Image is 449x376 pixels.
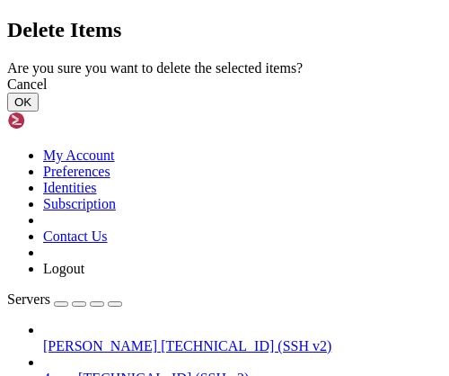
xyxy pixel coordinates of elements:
[43,196,116,211] a: Subscription
[7,114,216,130] x-row: See [URL][DOMAIN_NAME]
[43,164,110,179] a: Preferences
[7,99,216,114] x-row: updates.
[7,130,216,145] x-row: or run: sudo pro status
[7,237,216,252] x-row: root@racknerd-f0efb1d:~#
[43,261,84,276] a: Logout
[197,237,204,252] div: (25, 15)
[43,228,108,244] a: Contact Us
[7,18,442,42] h2: Delete Items
[43,338,442,354] a: [PERSON_NAME] [TECHNICAL_ID] (SSH v2)
[7,291,50,307] span: Servers
[7,175,216,191] x-row: *** System restart required
[7,76,442,93] div: Cancel
[7,38,216,53] x-row: able
[7,291,122,307] a: Servers
[43,322,442,354] li: [PERSON_NAME] [TECHNICAL_ID] (SSH v2)
[7,7,216,22] x-row: To see these additional upd
[7,68,216,84] x-row: Enable ESM Apps to receive
[43,180,97,195] a: Identities
[43,148,115,163] a: My Account
[7,206,216,221] x-row: Last login: [DATE] 18:5
[161,338,331,354] span: [TECHNICAL_ID] (SSH v2)
[43,338,157,354] span: [PERSON_NAME]
[7,112,110,130] img: Shellngn
[7,221,216,237] x-row: 9:32 2025 from [TECHNICAL_ID]
[7,84,216,99] x-row: additional future security
[7,60,442,76] div: Are you sure you want to delete the selected items?
[7,22,216,38] x-row: ates run: apt list --upgrad
[7,93,39,112] button: OK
